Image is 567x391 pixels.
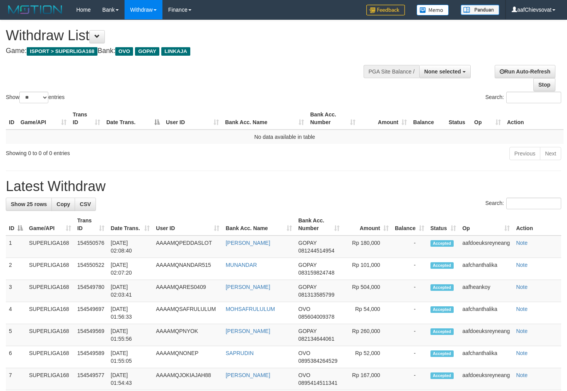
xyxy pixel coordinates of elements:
[153,302,222,324] td: AAAAMQSAFRULULUM
[298,248,334,254] span: Copy 081244514954 to clipboard
[153,236,222,258] td: AAAAMQPEDDASLOT
[6,346,26,368] td: 6
[430,240,454,247] span: Accepted
[74,236,108,258] td: 154550576
[6,130,564,144] td: No data available in table
[153,213,222,236] th: User ID: activate to sort column ascending
[364,65,419,78] div: PGA Site Balance /
[153,258,222,280] td: AAAAMQNANDAR515
[298,336,334,342] span: Copy 082134644061 to clipboard
[70,108,103,130] th: Trans ID: activate to sort column ascending
[17,108,70,130] th: Game/API: activate to sort column ascending
[516,350,528,356] a: Note
[225,240,270,246] a: [PERSON_NAME]
[74,346,108,368] td: 154549589
[6,280,26,302] td: 3
[459,213,513,236] th: Op: activate to sort column ascending
[51,198,75,211] a: Copy
[153,346,222,368] td: AAAAMQNONEP
[392,258,427,280] td: -
[392,302,427,324] td: -
[298,358,337,364] span: Copy 0895384264529 to clipboard
[485,92,561,103] label: Search:
[108,302,153,324] td: [DATE] 01:56:33
[392,368,427,390] td: -
[108,368,153,390] td: [DATE] 01:54:43
[516,262,528,268] a: Note
[471,108,504,130] th: Op: activate to sort column ascending
[343,280,391,302] td: Rp 504,000
[516,240,528,246] a: Note
[504,108,564,130] th: Action
[225,284,270,290] a: [PERSON_NAME]
[74,324,108,346] td: 154549569
[11,201,47,207] span: Show 25 rows
[424,68,461,75] span: None selected
[6,179,561,194] h1: Latest Withdraw
[419,65,471,78] button: None selected
[108,280,153,302] td: [DATE] 02:03:41
[298,270,334,276] span: Copy 083159824748 to clipboard
[6,213,26,236] th: ID: activate to sort column descending
[6,47,370,55] h4: Game: Bank:
[506,198,561,209] input: Search:
[298,314,334,320] span: Copy 085604009378 to clipboard
[495,65,555,78] a: Run Auto-Refresh
[430,328,454,335] span: Accepted
[430,350,454,357] span: Accepted
[56,201,70,207] span: Copy
[161,47,190,56] span: LINKAJA
[6,108,17,130] th: ID
[295,213,343,236] th: Bank Acc. Number: activate to sort column ascending
[6,258,26,280] td: 2
[103,108,163,130] th: Date Trans.: activate to sort column descending
[26,346,74,368] td: SUPERLIGA168
[343,236,391,258] td: Rp 180,000
[108,236,153,258] td: [DATE] 02:08:40
[417,5,449,15] img: Button%20Memo.svg
[343,302,391,324] td: Rp 54,000
[6,4,65,15] img: MOTION_logo.png
[298,328,316,334] span: GOPAY
[225,306,275,312] a: MOHSAFRULULUM
[540,147,561,160] a: Next
[392,213,427,236] th: Balance: activate to sort column ascending
[459,302,513,324] td: aafchanthalika
[75,198,96,211] a: CSV
[26,324,74,346] td: SUPERLIGA168
[108,346,153,368] td: [DATE] 01:55:05
[298,306,310,312] span: OVO
[135,47,159,56] span: GOPAY
[298,380,337,386] span: Copy 0895414511341 to clipboard
[516,306,528,312] a: Note
[461,5,499,15] img: panduan.png
[430,372,454,379] span: Accepted
[298,292,334,298] span: Copy 081313585799 to clipboard
[74,280,108,302] td: 154549780
[225,372,270,378] a: [PERSON_NAME]
[533,78,555,91] a: Stop
[74,258,108,280] td: 154550522
[298,350,310,356] span: OVO
[298,240,316,246] span: GOPAY
[459,368,513,390] td: aafdoeuksreyneang
[410,108,446,130] th: Balance
[298,284,316,290] span: GOPAY
[26,236,74,258] td: SUPERLIGA168
[163,108,222,130] th: User ID: activate to sort column ascending
[516,284,528,290] a: Note
[153,368,222,390] td: AAAAMQJOKIAJAH88
[343,213,391,236] th: Amount: activate to sort column ascending
[427,213,459,236] th: Status: activate to sort column ascending
[366,5,405,15] img: Feedback.jpg
[225,262,257,268] a: MUNANDAR
[108,213,153,236] th: Date Trans.: activate to sort column ascending
[430,262,454,269] span: Accepted
[6,324,26,346] td: 5
[516,328,528,334] a: Note
[153,324,222,346] td: AAAAMQPNYOK
[26,280,74,302] td: SUPERLIGA168
[108,324,153,346] td: [DATE] 01:55:56
[74,302,108,324] td: 154549697
[343,258,391,280] td: Rp 101,000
